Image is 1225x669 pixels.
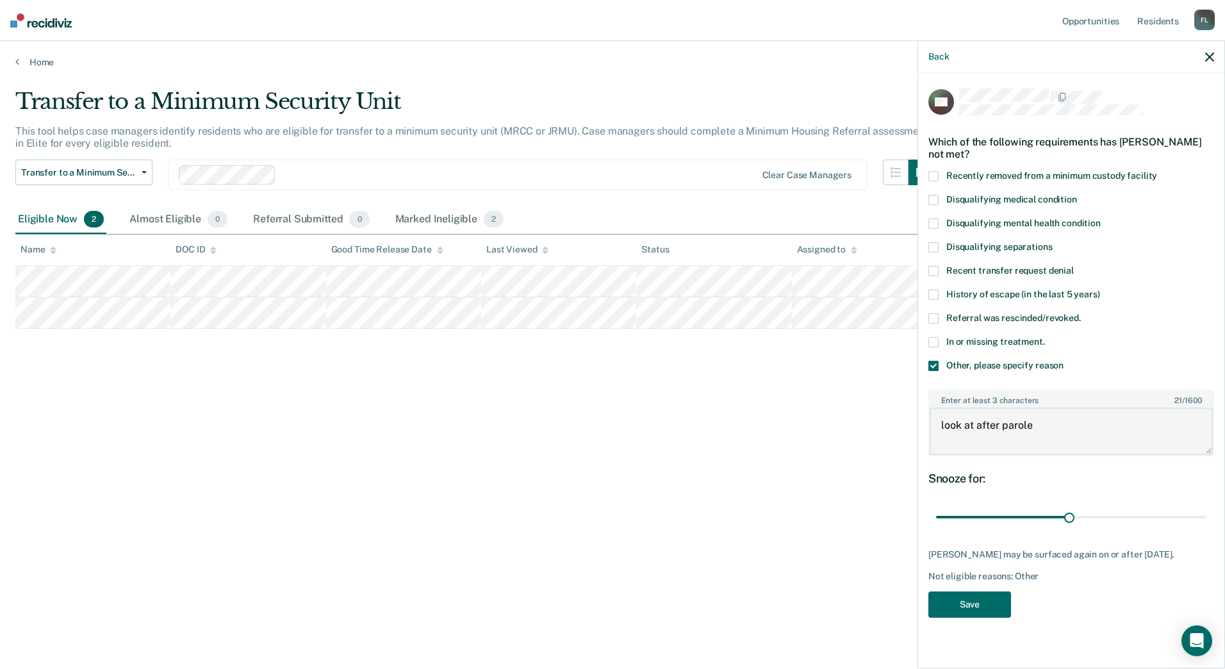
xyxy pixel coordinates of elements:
[928,571,1214,582] div: Not eligible reasons: Other
[15,206,106,234] div: Eligible Now
[84,211,104,227] span: 2
[946,218,1101,228] span: Disqualifying mental health condition
[1174,396,1201,405] span: / 1600
[393,206,507,234] div: Marked Ineligible
[1194,10,1215,30] div: F L
[1174,396,1182,405] span: 21
[928,126,1214,170] div: Which of the following requirements has [PERSON_NAME] not met?
[946,265,1074,276] span: Recent transfer request denial
[331,244,443,255] div: Good Time Release Date
[251,206,372,234] div: Referral Submitted
[484,211,504,227] span: 2
[762,170,851,181] div: Clear case managers
[349,211,369,227] span: 0
[946,313,1081,323] span: Referral was rescinded/revoked.
[930,391,1213,405] label: Enter at least 3 characters
[946,194,1077,204] span: Disqualifying medical condition
[21,244,56,255] div: Name
[176,244,217,255] div: DOC ID
[208,211,227,227] span: 0
[928,549,1214,560] div: [PERSON_NAME] may be surfaced again on or after [DATE].
[641,244,669,255] div: Status
[15,88,934,125] div: Transfer to a Minimum Security Unit
[930,408,1213,455] textarea: look at after parole
[928,591,1011,618] button: Save
[10,13,72,28] img: Recidiviz
[946,289,1100,299] span: History of escape (in the last 5 years)
[127,206,230,234] div: Almost Eligible
[946,242,1053,252] span: Disqualifying separations
[21,167,136,178] span: Transfer to a Minimum Security Unit
[946,360,1064,370] span: Other, please specify reason
[797,244,857,255] div: Assigned to
[928,472,1214,486] div: Snooze for:
[486,244,548,255] div: Last Viewed
[1181,625,1212,656] div: Open Intercom Messenger
[15,56,1210,68] a: Home
[15,125,928,149] p: This tool helps case managers identify residents who are eligible for transfer to a minimum secur...
[928,51,949,62] button: Back
[946,336,1045,347] span: In or missing treatment.
[946,170,1157,181] span: Recently removed from a minimum custody facility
